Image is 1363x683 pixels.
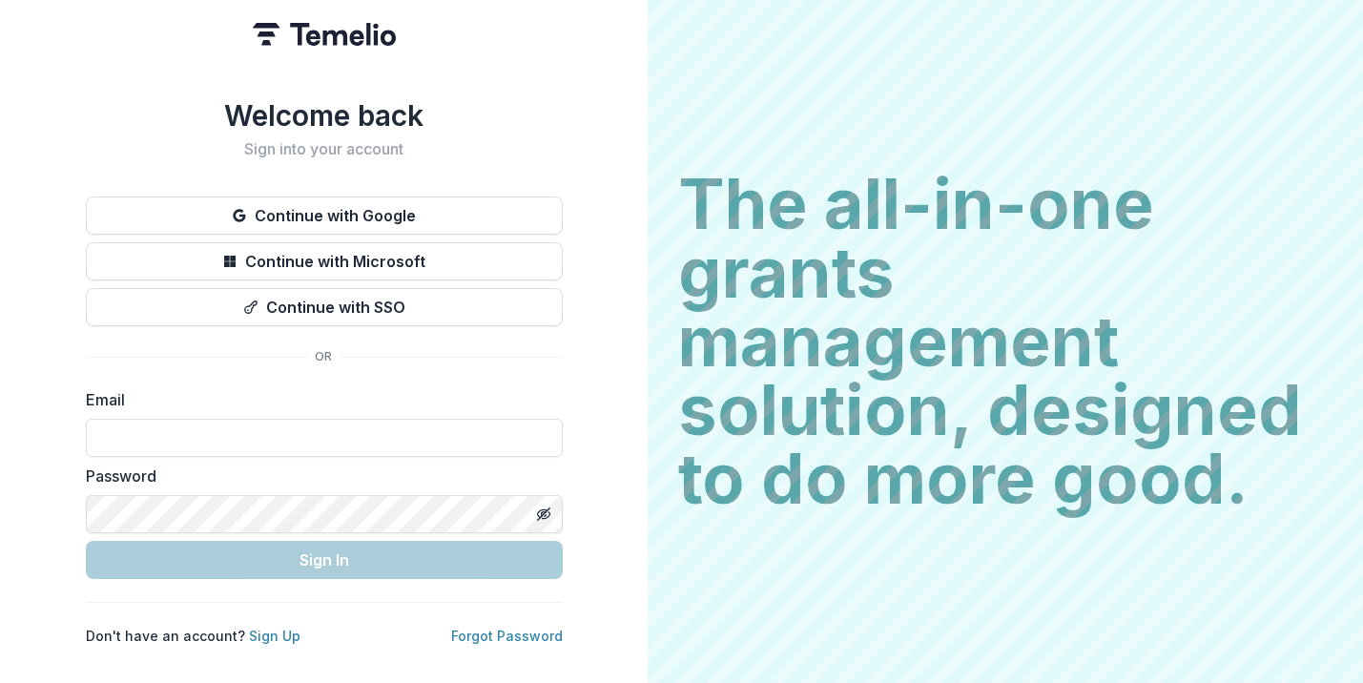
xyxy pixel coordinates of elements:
button: Toggle password visibility [528,499,559,529]
button: Continue with Microsoft [86,242,563,280]
label: Email [86,388,551,411]
button: Sign In [86,541,563,579]
h1: Welcome back [86,98,563,133]
a: Sign Up [249,628,300,644]
img: Temelio [253,23,396,46]
button: Continue with SSO [86,288,563,326]
button: Continue with Google [86,197,563,235]
label: Password [86,465,551,487]
a: Forgot Password [451,628,563,644]
p: Don't have an account? [86,626,300,646]
h2: Sign into your account [86,140,563,158]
